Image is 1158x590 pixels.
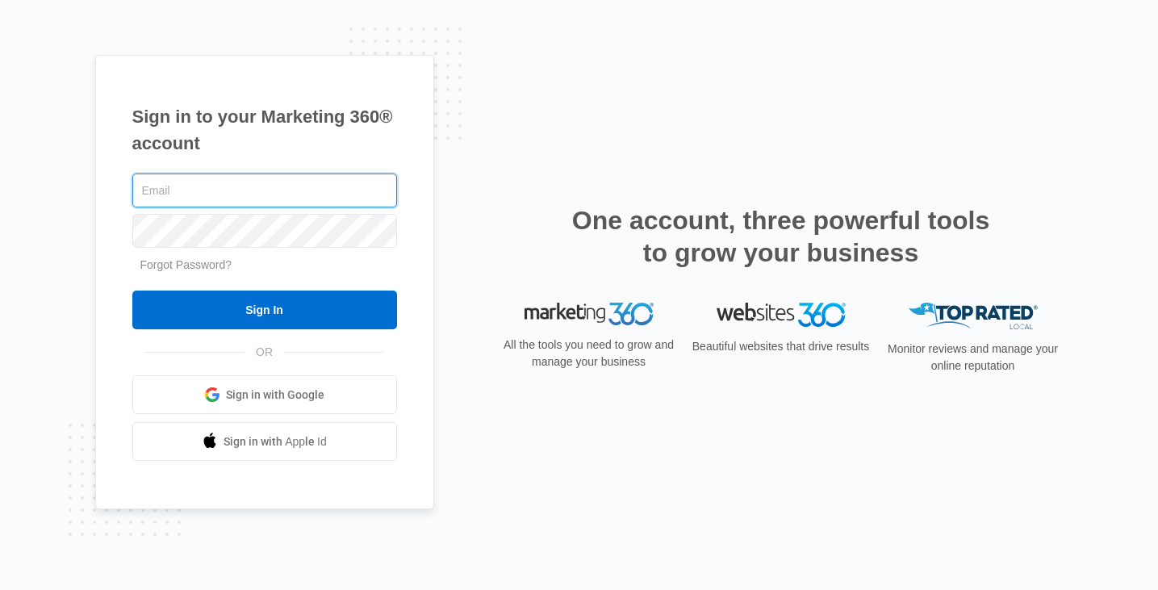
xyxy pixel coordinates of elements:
h2: One account, three powerful tools to grow your business [567,204,995,269]
div: Domain Overview [61,95,144,106]
h1: Sign in to your Marketing 360® account [132,103,397,157]
span: OR [245,344,284,361]
div: v 4.0.25 [45,26,79,39]
p: Beautiful websites that drive results [691,338,872,355]
span: Sign in with Apple Id [224,433,327,450]
img: tab_domain_overview_orange.svg [44,94,56,107]
span: Sign in with Google [226,387,324,404]
img: Websites 360 [717,303,846,326]
a: Sign in with Apple Id [132,422,397,461]
a: Forgot Password? [140,258,232,271]
input: Email [132,174,397,207]
img: tab_keywords_by_traffic_grey.svg [161,94,173,107]
img: Marketing 360 [525,303,654,325]
div: Domain: [DOMAIN_NAME] [42,42,178,55]
img: logo_orange.svg [26,26,39,39]
p: All the tools you need to grow and manage your business [499,337,679,370]
a: Sign in with Google [132,375,397,414]
img: website_grey.svg [26,42,39,55]
p: Monitor reviews and manage your online reputation [883,341,1064,375]
div: Keywords by Traffic [178,95,272,106]
input: Sign In [132,291,397,329]
img: Top Rated Local [909,303,1038,329]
